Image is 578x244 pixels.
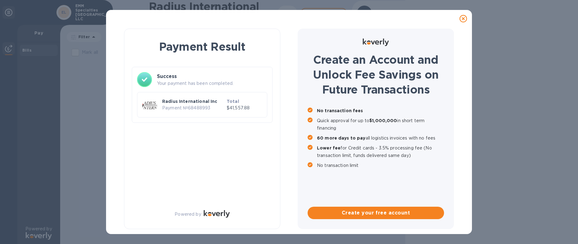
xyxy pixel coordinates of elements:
[227,105,262,111] p: $41,557.88
[317,136,366,140] b: 60 more days to pay
[317,134,444,142] p: all logistics invoices with no fees
[317,108,363,113] b: No transaction fees
[157,73,267,80] h3: Success
[134,39,270,54] h1: Payment Result
[175,211,201,218] p: Powered by
[317,162,444,169] p: No transaction limit
[204,210,230,218] img: Logo
[313,209,439,217] span: Create your free account
[317,117,444,132] p: Quick approval for up to in short term financing
[369,118,397,123] b: $1,000,000
[308,52,444,97] h1: Create an Account and Unlock Fee Savings on Future Transactions
[162,98,224,104] p: Radius International Inc
[308,207,444,219] button: Create your free account
[317,145,340,150] b: Lower fee
[363,39,389,46] img: Logo
[227,99,239,104] b: Total
[162,105,224,111] p: Payment № 68488993
[157,80,267,87] p: Your payment has been completed.
[317,144,444,159] p: for Credit cards - 3.5% processing fee (No transaction limit, funds delivered same day)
